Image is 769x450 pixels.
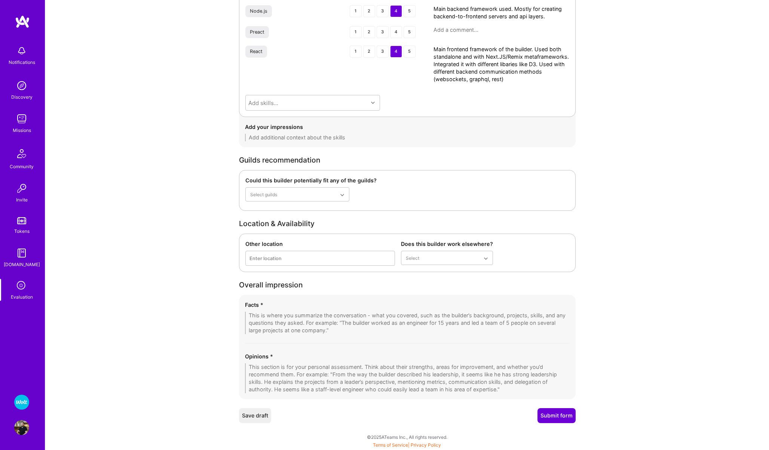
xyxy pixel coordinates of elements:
img: Invite [14,181,29,196]
a: Terms of Service [373,442,408,448]
div: Evaluation [11,293,33,301]
div: Location & Availability [239,220,576,228]
a: User Avatar [12,420,31,435]
img: User Avatar [14,420,29,435]
span: | [373,442,441,448]
div: Select guilds [250,191,277,198]
div: Other location [245,240,395,248]
div: 1 [350,5,362,17]
img: teamwork [14,111,29,126]
textarea: Main backend framework used. Mostly for creating backend-to-frontend servers and api layers. [433,5,569,20]
div: Does this builder work elsewhere? [401,240,493,248]
button: Submit form [537,408,576,423]
div: Overall impression [239,281,576,289]
div: 1 [350,26,362,38]
img: guide book [14,246,29,261]
div: 2 [363,26,375,38]
img: tokens [17,217,26,224]
div: Tokens [14,227,30,235]
div: Invite [16,196,28,204]
div: 3 [377,46,389,58]
i: icon Chevron [371,101,375,105]
div: Facts * [245,301,570,309]
div: Node.js [250,8,267,14]
div: 5 [404,5,416,17]
textarea: Main frontend framework of the builder. Used both standalone and with Next.JS/Remix metaframework... [433,46,569,83]
a: Wolt - Fintech: Payments Expansion Team [12,395,31,410]
i: icon Chevron [340,193,344,197]
div: Notifications [9,58,35,66]
div: © 2025 ATeams Inc., All rights reserved. [45,428,769,446]
div: Guilds recommendation [239,156,576,164]
div: Preact [250,29,264,35]
div: 5 [404,26,416,38]
a: Privacy Policy [411,442,441,448]
div: Add skills... [248,99,278,107]
div: Enter location [249,254,282,262]
div: 4 [390,5,402,17]
img: discovery [14,78,29,93]
img: logo [15,15,30,28]
div: 3 [377,26,389,38]
div: 3 [377,5,389,17]
div: [DOMAIN_NAME] [4,261,40,268]
div: Missions [13,126,31,134]
div: Add your impressions [245,123,570,131]
div: Select [406,254,419,262]
div: Opinions * [245,352,570,360]
div: 5 [404,46,416,58]
div: React [250,49,263,55]
div: 4 [390,26,402,38]
div: 1 [350,46,362,58]
i: icon Chevron [484,257,488,261]
img: Community [13,145,31,163]
i: icon SelectionTeam [15,279,29,293]
div: 4 [390,46,402,58]
img: bell [14,43,29,58]
div: 2 [363,5,375,17]
div: Discovery [11,93,33,101]
div: Community [10,163,34,170]
div: Could this builder potentially fit any of the guilds? [245,176,349,184]
img: Wolt - Fintech: Payments Expansion Team [14,395,29,410]
button: Save draft [239,408,271,423]
div: 2 [363,46,375,58]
